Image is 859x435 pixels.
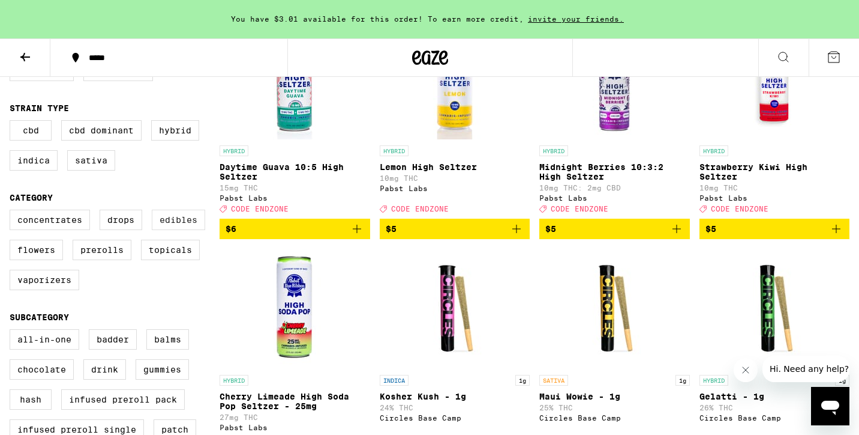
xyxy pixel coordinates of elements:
span: $6 [226,224,236,234]
label: Sativa [67,150,115,171]
p: HYBRID [220,375,248,386]
p: HYBRID [380,145,409,156]
img: Pabst Labs - Strawberry Kiwi High Seltzer [714,19,834,139]
a: Open page for Midnight Berries 10:3:2 High Seltzer from Pabst Labs [539,19,690,219]
iframe: Message from company [762,356,849,382]
button: Add to bag [380,219,530,239]
p: 1g [675,375,690,386]
p: 27mg THC [220,413,370,421]
span: You have $3.01 available for this order! To earn more credit, [231,15,524,23]
p: Lemon High Seltzer [380,162,530,172]
div: Pabst Labs [220,424,370,431]
div: Circles Base Camp [539,414,690,422]
p: Midnight Berries 10:3:2 High Seltzer [539,162,690,181]
p: Maui Wowie - 1g [539,392,690,401]
p: 10mg THC: 2mg CBD [539,184,690,192]
label: All-In-One [10,329,79,350]
a: Open page for Strawberry Kiwi High Seltzer from Pabst Labs [699,19,850,219]
img: Pabst Labs - Cherry Limeade High Soda Pop Seltzer - 25mg [235,249,355,369]
label: Edibles [152,210,205,230]
label: Vaporizers [10,270,79,290]
p: HYBRID [699,375,728,386]
legend: Category [10,193,53,202]
label: Chocolate [10,359,74,380]
span: invite your friends. [524,15,628,23]
p: Daytime Guava 10:5 High Seltzer [220,162,370,181]
div: Pabst Labs [220,194,370,202]
div: Pabst Labs [539,194,690,202]
label: Indica [10,150,58,171]
div: Pabst Labs [699,194,850,202]
img: Circles Base Camp - Maui Wowie - 1g [554,249,674,369]
label: Drink [83,359,126,380]
p: Kosher Kush - 1g [380,392,530,401]
div: Pabst Labs [380,184,530,192]
p: INDICA [380,375,409,386]
p: 10mg THC [380,174,530,182]
legend: Strain Type [10,103,69,113]
p: Cherry Limeade High Soda Pop Seltzer - 25mg [220,392,370,411]
label: Prerolls [73,240,131,260]
label: CBD [10,120,52,141]
label: Hybrid [151,120,199,141]
label: Drops [100,210,142,230]
img: Pabst Labs - Midnight Berries 10:3:2 High Seltzer [554,19,674,139]
span: CODE ENDZONE [551,205,608,213]
p: HYBRID [699,145,728,156]
a: Open page for Daytime Guava 10:5 High Seltzer from Pabst Labs [220,19,370,219]
label: CBD Dominant [61,120,142,141]
div: Circles Base Camp [699,414,850,422]
span: CODE ENDZONE [231,205,289,213]
img: Circles Base Camp - Gelatti - 1g [714,249,834,369]
label: Flowers [10,240,63,260]
legend: Subcategory [10,312,69,322]
p: 15mg THC [220,184,370,192]
label: Concentrates [10,210,90,230]
label: Infused Preroll Pack [61,389,185,410]
span: $5 [705,224,716,234]
p: 24% THC [380,404,530,412]
span: $5 [386,224,397,234]
p: 10mg THC [699,184,850,192]
p: 26% THC [699,404,850,412]
a: Open page for Lemon High Seltzer from Pabst Labs [380,19,530,219]
button: Add to bag [539,219,690,239]
p: 1g [515,375,530,386]
p: Strawberry Kiwi High Seltzer [699,162,850,181]
label: Gummies [136,359,189,380]
img: Circles Base Camp - Kosher Kush - 1g [395,249,515,369]
p: 25% THC [539,404,690,412]
iframe: Button to launch messaging window [811,387,849,425]
div: Circles Base Camp [380,414,530,422]
p: Gelatti - 1g [699,392,850,401]
img: Pabst Labs - Lemon High Seltzer [395,19,515,139]
iframe: Close message [734,358,758,382]
span: CODE ENDZONE [711,205,768,213]
button: Add to bag [699,219,850,239]
p: SATIVA [539,375,568,386]
button: Add to bag [220,219,370,239]
p: HYBRID [539,145,568,156]
p: HYBRID [220,145,248,156]
label: Balms [146,329,189,350]
span: CODE ENDZONE [391,205,449,213]
label: Badder [89,329,137,350]
label: Hash [10,389,52,410]
img: Pabst Labs - Daytime Guava 10:5 High Seltzer [235,19,355,139]
label: Topicals [141,240,200,260]
span: $5 [545,224,556,234]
